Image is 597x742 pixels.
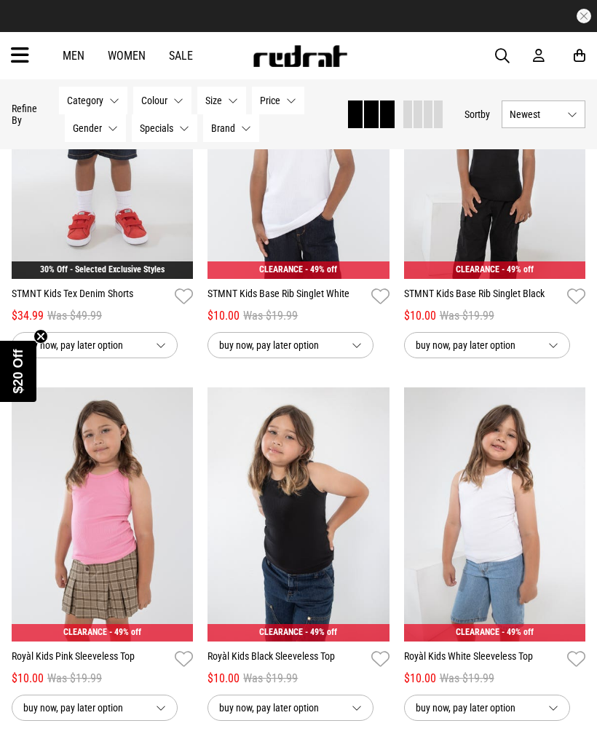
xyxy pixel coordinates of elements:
span: CLEARANCE [456,627,499,637]
button: buy now, pay later option [404,695,570,721]
img: Royàl Kids Black Sleeveless Top in Black [207,387,389,642]
button: Brand [203,114,259,142]
button: buy now, pay later option [12,332,178,358]
span: Was $19.99 [243,307,298,325]
button: Specials [132,114,197,142]
span: - 49% off [305,627,337,637]
span: buy now, pay later option [23,336,144,354]
span: Colour [141,95,167,106]
span: Price [260,95,280,106]
img: Royàl Kids White Sleeveless Top in White [404,387,585,642]
span: - 49% off [502,627,534,637]
a: Men [63,49,84,63]
span: Was $19.99 [440,307,494,325]
span: $10.00 [207,307,240,325]
button: buy now, pay later option [207,332,373,358]
a: STMNT Kids Base Rib Singlet White [207,286,365,307]
span: buy now, pay later option [219,699,340,717]
span: buy now, pay later option [219,336,340,354]
span: Brand [211,122,235,134]
span: CLEARANCE [259,264,303,275]
button: buy now, pay later option [12,695,178,721]
span: Size [205,95,222,106]
button: buy now, pay later option [207,695,373,721]
span: Gender [73,122,102,134]
button: Size [197,87,246,114]
span: - 49% off [109,627,141,637]
button: Gender [65,114,126,142]
span: $10.00 [207,670,240,687]
span: Was $19.99 [47,670,102,687]
span: Was $19.99 [440,670,494,687]
p: Refine By [12,103,37,126]
span: Specials [140,122,173,134]
button: Price [252,87,304,114]
a: STMNT Kids Base Rib Singlet Black [404,286,561,307]
span: $20 Off [11,349,25,393]
span: Newest [510,108,561,120]
img: Redrat logo [252,45,348,67]
img: Royàl Kids Pink Sleeveless Top in Pink [12,387,193,642]
img: Stmnt Kids Base Rib Singlet White in White [207,25,389,279]
button: Open LiveChat chat widget [12,6,55,50]
span: Category [67,95,103,106]
a: Royàl Kids White Sleeveless Top [404,649,561,670]
span: CLEARANCE [63,627,107,637]
span: CLEARANCE [456,264,499,275]
a: Royàl Kids Pink Sleeveless Top [12,649,169,670]
span: buy now, pay later option [23,699,144,717]
span: $10.00 [404,670,436,687]
a: Royàl Kids Black Sleeveless Top [207,649,365,670]
span: $10.00 [12,670,44,687]
iframe: Customer reviews powered by Trustpilot [189,9,408,23]
button: Newest [502,100,585,128]
span: - 49% off [502,264,534,275]
button: buy now, pay later option [404,332,570,358]
a: Women [108,49,146,63]
button: Sortby [464,106,490,123]
button: Category [59,87,127,114]
span: $34.99 [12,307,44,325]
span: - 49% off [305,264,337,275]
span: buy now, pay later option [416,699,537,717]
img: Stmnt Kids Base Rib Singlet Black in Black [404,25,585,279]
span: Was $19.99 [243,670,298,687]
span: Was $49.99 [47,307,102,325]
a: STMNT Kids Tex Denim Shorts [12,286,169,307]
span: CLEARANCE [259,627,303,637]
button: Close teaser [33,329,48,344]
img: Stmnt Kids Tex Denim Shorts in Blue [12,25,193,279]
span: by [481,108,490,120]
a: Sale [169,49,193,63]
span: $10.00 [404,307,436,325]
a: 30% Off - Selected Exclusive Styles [40,264,165,275]
span: buy now, pay later option [416,336,537,354]
button: Colour [133,87,191,114]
